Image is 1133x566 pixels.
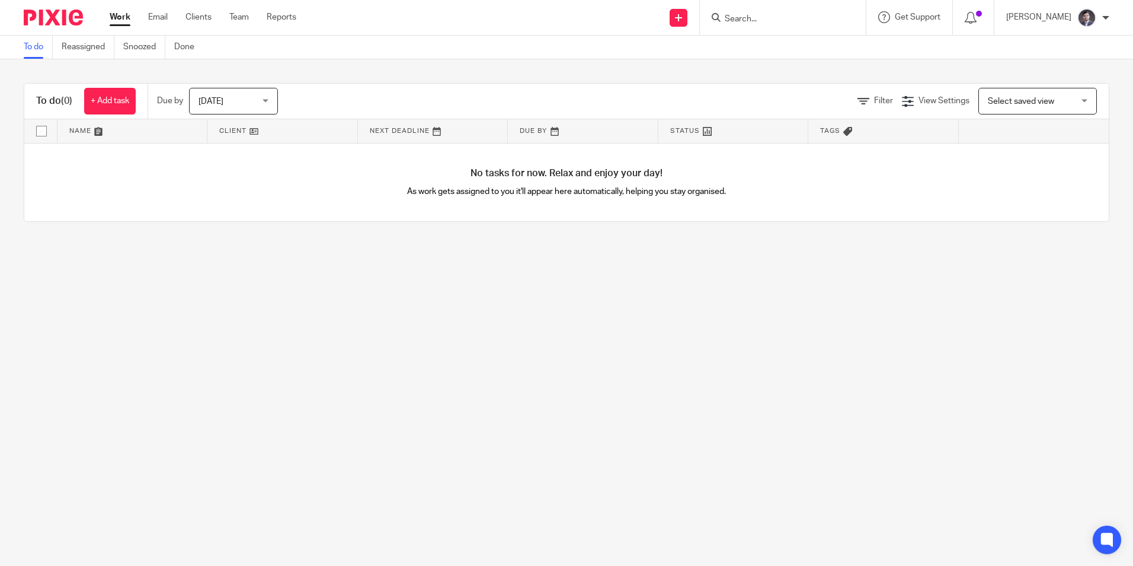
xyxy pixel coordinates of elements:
[229,11,249,23] a: Team
[84,88,136,115] a: + Add task
[918,97,969,105] span: View Settings
[61,96,72,106] span: (0)
[24,167,1109,180] h4: No tasks for now. Relax and enjoy your day!
[199,97,223,106] span: [DATE]
[874,97,893,105] span: Filter
[1077,8,1096,27] img: Capture.JPG
[24,36,53,59] a: To do
[820,128,840,134] span: Tags
[24,9,83,26] img: Pixie
[110,11,130,23] a: Work
[157,95,183,107] p: Due by
[36,95,72,107] h1: To do
[988,97,1054,106] span: Select saved view
[895,13,940,21] span: Get Support
[267,11,296,23] a: Reports
[1006,11,1071,23] p: [PERSON_NAME]
[62,36,114,59] a: Reassigned
[148,11,168,23] a: Email
[174,36,203,59] a: Done
[123,36,165,59] a: Snoozed
[724,14,830,25] input: Search
[296,186,838,198] p: As work gets assigned to you it'll appear here automatically, helping you stay organised.
[185,11,212,23] a: Clients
